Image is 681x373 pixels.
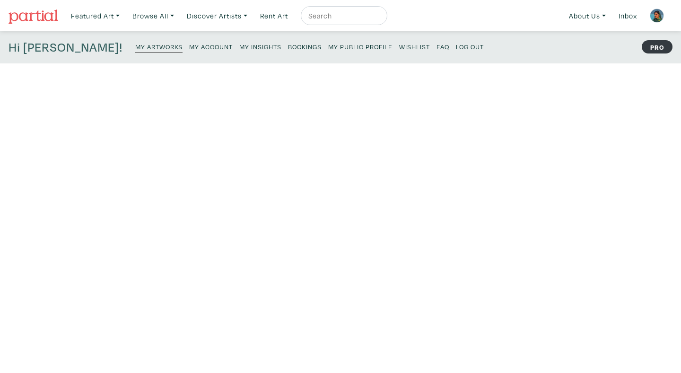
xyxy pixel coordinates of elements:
small: Log Out [456,42,484,51]
h4: Hi [PERSON_NAME]! [9,40,122,55]
a: Bookings [288,40,322,53]
small: My Insights [239,42,281,51]
small: FAQ [437,42,449,51]
a: About Us [565,6,610,26]
a: FAQ [437,40,449,53]
a: Discover Artists [183,6,252,26]
a: Featured Art [67,6,124,26]
small: My Artworks [135,42,183,51]
small: Wishlist [399,42,430,51]
a: Wishlist [399,40,430,53]
a: My Insights [239,40,281,53]
input: Search [307,10,378,22]
a: My Artworks [135,40,183,53]
a: My Public Profile [328,40,393,53]
a: My Account [189,40,233,53]
small: Bookings [288,42,322,51]
a: Rent Art [256,6,292,26]
small: My Account [189,42,233,51]
a: Log Out [456,40,484,53]
a: Browse All [128,6,178,26]
strong: PRO [642,40,672,53]
img: phpThumb.php [650,9,664,23]
a: Inbox [614,6,641,26]
small: My Public Profile [328,42,393,51]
